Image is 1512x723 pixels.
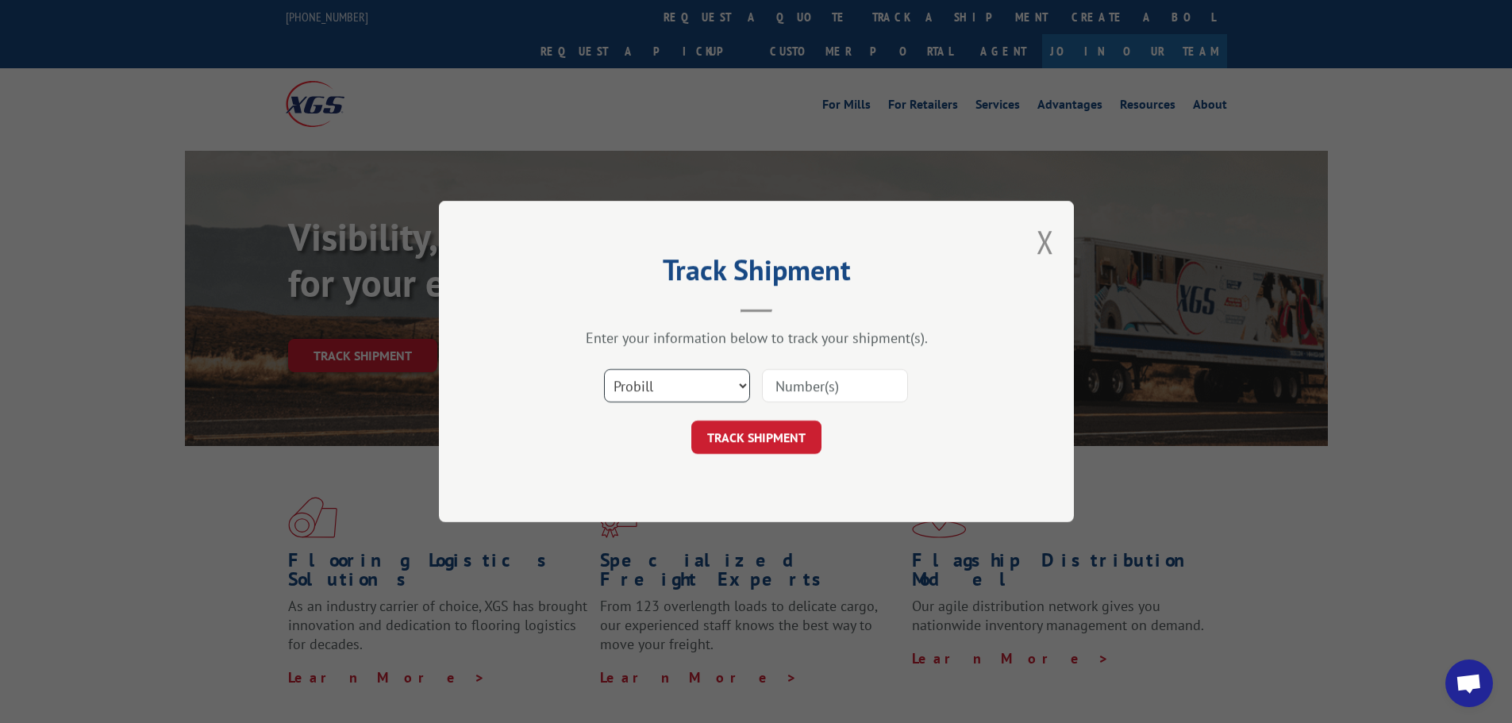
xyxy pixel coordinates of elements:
div: Open chat [1445,660,1493,707]
div: Enter your information below to track your shipment(s). [518,329,995,347]
button: TRACK SHIPMENT [691,421,821,454]
input: Number(s) [762,369,908,402]
button: Close modal [1037,221,1054,263]
h2: Track Shipment [518,259,995,289]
